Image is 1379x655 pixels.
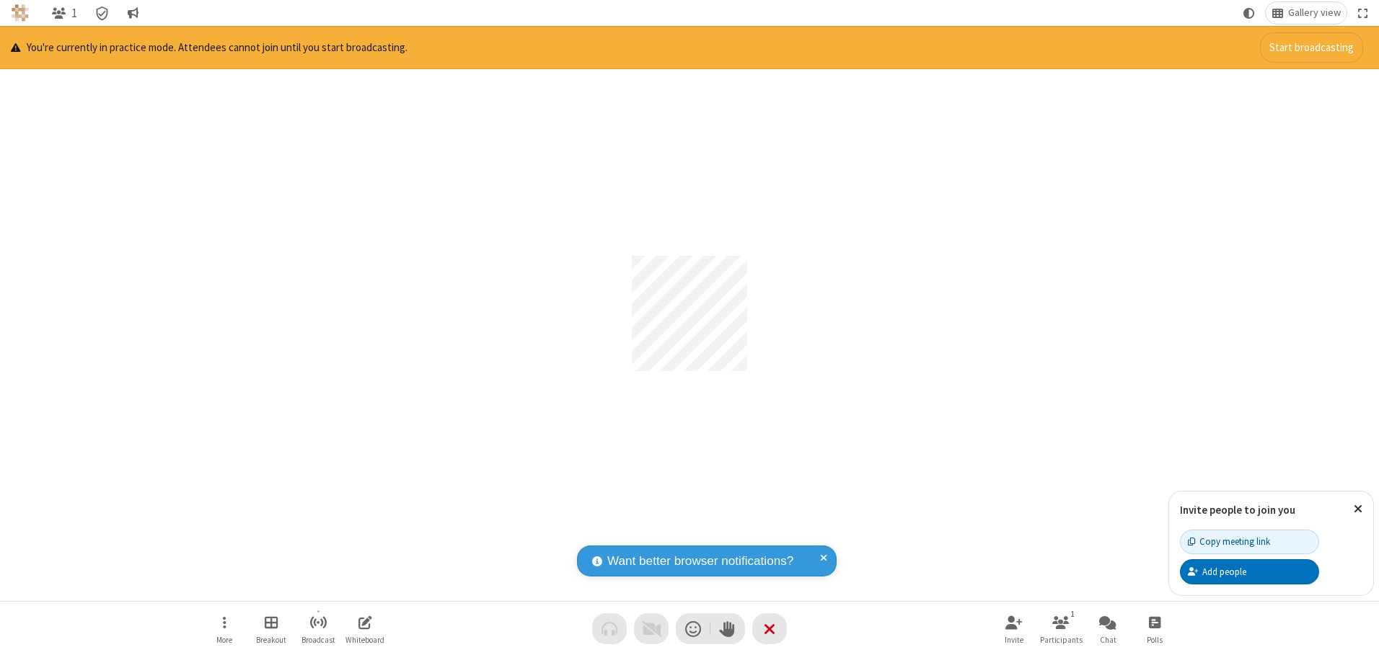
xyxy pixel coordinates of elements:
[1343,491,1373,527] button: Close popover
[1067,607,1079,620] div: 1
[1147,636,1163,644] span: Polls
[592,613,627,644] button: Audio problem - check your Internet connection or call by phone
[345,636,384,644] span: Whiteboard
[1086,608,1129,649] button: Open chat
[1180,530,1319,554] button: Copy meeting link
[1100,636,1116,644] span: Chat
[1238,2,1261,24] button: Using system theme
[71,6,77,20] span: 1
[216,636,232,644] span: More
[1039,608,1083,649] button: Open participant list
[607,552,793,571] span: Want better browser notifications?
[121,2,144,24] button: Conversation
[296,608,340,649] button: Start broadcast
[1288,7,1341,19] span: Gallery view
[1188,535,1270,548] div: Copy meeting link
[250,608,293,649] button: Manage Breakout Rooms
[676,613,710,644] button: Send a reaction
[1352,2,1374,24] button: Fullscreen
[634,613,669,644] button: Video
[12,4,29,22] img: QA Selenium DO NOT DELETE OR CHANGE
[1133,608,1176,649] button: Open poll
[45,2,83,24] button: Open participant list
[992,608,1036,649] button: Invite participants (Alt+I)
[1040,636,1083,644] span: Participants
[256,636,286,644] span: Breakout
[89,2,116,24] div: Meeting details Encryption enabled
[1266,2,1347,24] button: Change layout
[1180,559,1319,584] button: Add people
[1260,32,1363,63] button: Start broadcasting
[343,608,387,649] button: Open shared whiteboard
[752,613,787,644] button: End or leave meeting
[1005,636,1023,644] span: Invite
[203,608,246,649] button: Open menu
[1180,503,1295,517] label: Invite people to join you
[710,613,745,644] button: Raise hand
[11,40,407,56] p: You're currently in practice mode. Attendees cannot join until you start broadcasting.
[301,636,335,644] span: Broadcast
